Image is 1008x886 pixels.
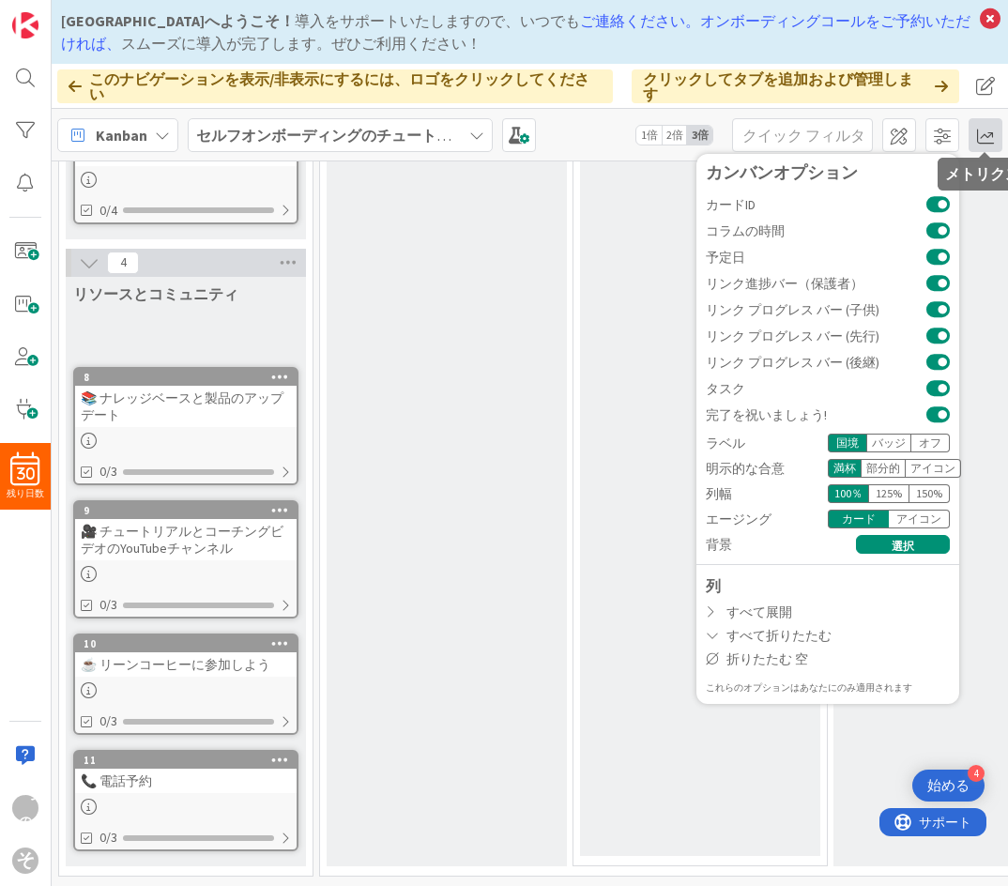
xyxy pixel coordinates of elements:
div: 11📞 電話予約 [75,752,297,793]
font: 列 [706,576,721,595]
font: 📚 ナレッジベースと製品のアップデート [81,390,283,423]
font: アイコン [910,461,955,475]
font: カンバンオプション [706,161,858,183]
font: 満杯 [833,461,856,475]
font: 列幅 [706,485,732,502]
img: kanbanzone.comをご覧ください [12,12,38,38]
font: 背景 [706,536,732,553]
font: 選択 [892,539,914,553]
font: 0/3 [99,712,117,729]
font: このナビゲーションを表示/非表示にするには、ロゴをクリックしてください [89,69,589,103]
font: 11 [84,754,96,767]
font: すべて展開 [726,603,792,620]
div: 8 [75,369,297,386]
font: 9 [84,504,90,517]
font: 明示的な合意 [706,460,785,477]
font: カードID [706,196,756,213]
font: % [893,486,902,500]
font: クリックしてタブを追加および管理します [643,69,913,103]
font: 125 [876,486,893,500]
font: 100 [834,486,851,500]
div: 9🎥 チュートリアルとコーチングビデオのYouTubeチャンネル [75,502,297,560]
font: 4 [120,254,126,270]
font: 150 [916,486,933,500]
font: 8 [84,371,90,384]
font: 国境 [836,435,859,450]
font: % [933,486,942,500]
input: クイック フィルター... [732,118,873,152]
font: 1倍 [641,128,658,142]
a: ご連絡ください。 [580,11,700,30]
button: 選択 [856,535,950,554]
font: リンク進捗バー（保護者） [706,275,863,292]
font: これらのオプションはあなたにのみ適用されます [706,681,912,694]
font: 予定日 [706,249,745,266]
font: ☕ リーンコーヒーに参加しよう [81,656,270,673]
div: 開始チェックリストを開く、残りのモジュール: 4 [912,770,985,802]
font: 0/3 [99,596,117,613]
font: サポート [39,6,92,23]
font: 10 [84,637,96,650]
div: 9 [75,502,297,519]
font: スムーズに導入が完了します。ぜひご利用ください！ [121,34,481,53]
font: タスク [706,380,745,397]
font: 0/4 [99,202,117,219]
font: 部分的 [866,461,900,475]
font: セルフオンボーディングのチュートリアル [196,126,481,145]
font: リンク プログレス バー (後継) [706,354,879,371]
font: ％ [851,486,863,500]
font: ラベル [706,435,745,451]
div: 10 [75,635,297,652]
font: 始める [927,776,970,794]
font: [GEOGRAPHIC_DATA]へようこそ！ [61,11,295,30]
font: コラムの時間 [706,222,785,239]
font: カード [842,512,876,526]
font: 折りたたむ 空 [726,650,808,667]
font: 0/3 [99,463,117,480]
div: 8📚 ナレッジベースと製品のアップデート [75,369,297,427]
font: 0/3 [99,829,117,846]
font: リンク プログレス バー (先行) [706,328,879,344]
font: 30 [17,467,35,481]
font: Kanban [96,126,147,145]
font: リソースとコミュニティ [73,284,238,303]
font: 完了を祝いましょう! [706,406,827,423]
font: リンク プログレス バー (子供) [706,301,879,318]
font: 2倍 [666,128,683,142]
font: 📞 電話予約 [81,772,152,789]
font: 導入をサポートいたしますので、 [295,11,520,30]
font: いつでも [520,11,580,30]
font: すべて折りたたむ [726,627,832,644]
font: オフ [919,435,941,450]
div: 10☕ リーンコーヒーに参加しよう [75,635,297,677]
font: バッジ [872,435,906,450]
font: エージング [706,511,771,527]
font: 3倍 [692,128,709,142]
font: 🎥 チュートリアルとコーチングビデオのYouTubeチャンネル [81,523,283,557]
font: 4 [974,767,979,780]
font: 残り日数 [7,487,44,499]
div: 11 [75,752,297,769]
font: アイコン [896,512,941,526]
